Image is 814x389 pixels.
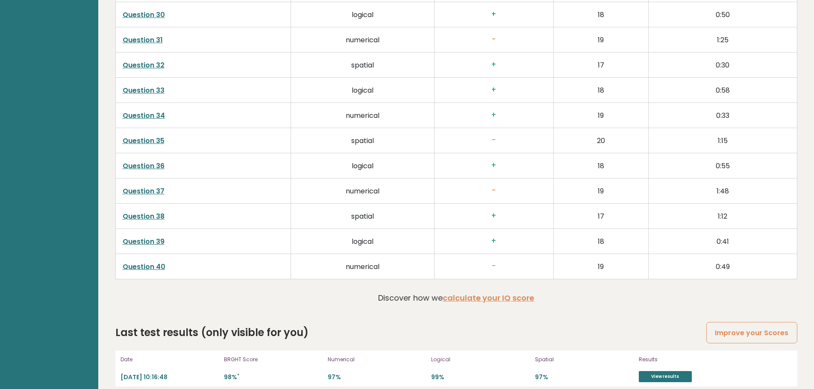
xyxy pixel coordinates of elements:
td: spatial [291,53,435,78]
a: calculate your IQ score [443,292,534,303]
td: 0:50 [648,2,797,27]
td: 19 [553,178,648,204]
h3: + [441,10,547,19]
h3: + [441,211,547,220]
a: Question 37 [123,186,165,196]
td: 17 [553,204,648,229]
a: Question 38 [123,211,165,221]
h3: + [441,237,547,246]
p: Spatial [535,356,634,363]
p: BRGHT Score [224,356,323,363]
h3: - [441,136,547,145]
td: numerical [291,254,435,279]
a: Question 36 [123,161,165,171]
p: Date [120,356,219,363]
td: numerical [291,178,435,204]
h3: - [441,262,547,271]
a: Question 32 [123,60,165,70]
h3: + [441,85,547,94]
td: numerical [291,103,435,128]
a: Question 35 [123,136,165,146]
p: 97% [535,373,634,381]
td: logical [291,153,435,178]
a: Question 34 [123,111,165,120]
p: Discover how we [378,292,534,304]
p: 99% [431,373,530,381]
td: 1:12 [648,204,797,229]
td: 0:58 [648,78,797,103]
h3: + [441,111,547,120]
td: 1:25 [648,27,797,53]
td: 0:33 [648,103,797,128]
p: Logical [431,356,530,363]
td: 18 [553,2,648,27]
a: Improve your Scores [706,322,797,344]
td: 18 [553,153,648,178]
td: logical [291,78,435,103]
p: Numerical [328,356,426,363]
td: 0:41 [648,229,797,254]
td: 1:15 [648,128,797,153]
td: 19 [553,254,648,279]
a: View results [639,371,692,382]
h2: Last test results (only visible for you) [115,325,309,340]
td: 18 [553,78,648,103]
td: logical [291,229,435,254]
a: Question 40 [123,262,165,272]
a: Question 31 [123,35,163,45]
a: Question 33 [123,85,165,95]
td: 20 [553,128,648,153]
td: spatial [291,204,435,229]
p: Results [639,356,729,363]
a: Question 39 [123,237,165,246]
p: 98% [224,373,323,381]
td: 0:30 [648,53,797,78]
td: numerical [291,27,435,53]
p: [DATE] 10:16:48 [120,373,219,381]
h3: + [441,161,547,170]
td: 1:48 [648,178,797,204]
td: 17 [553,53,648,78]
td: 18 [553,229,648,254]
td: logical [291,2,435,27]
p: 97% [328,373,426,381]
a: Question 30 [123,10,165,20]
h3: + [441,60,547,69]
td: 19 [553,103,648,128]
td: 0:49 [648,254,797,279]
td: spatial [291,128,435,153]
h3: - [441,186,547,195]
td: 19 [553,27,648,53]
td: 0:55 [648,153,797,178]
h3: - [441,35,547,44]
